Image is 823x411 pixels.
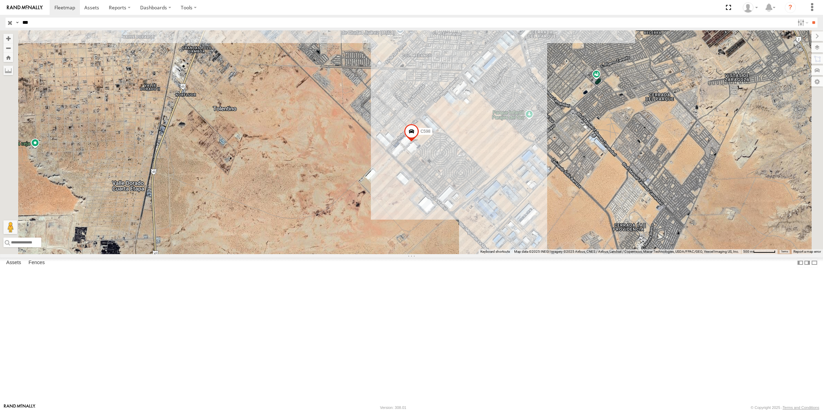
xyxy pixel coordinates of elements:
[781,250,788,253] a: Terms (opens in new tab)
[793,250,821,253] a: Report a map error
[380,405,406,410] div: Version: 308.01
[3,258,24,268] label: Assets
[3,53,13,62] button: Zoom Home
[811,77,823,87] label: Map Settings
[420,129,430,134] span: C598
[743,250,753,253] span: 500 m
[3,66,13,75] label: Measure
[797,258,804,268] label: Dock Summary Table to the Left
[795,18,810,28] label: Search Filter Options
[480,249,510,254] button: Keyboard shortcuts
[514,250,739,253] span: Map data ©2025 INEGI Imagery ©2025 Airbus, CNES / Airbus, Landsat / Copernicus, Maxar Technologie...
[783,405,819,410] a: Terms and Conditions
[3,34,13,43] button: Zoom in
[3,43,13,53] button: Zoom out
[7,5,43,10] img: rand-logo.svg
[14,18,20,28] label: Search Query
[4,404,35,411] a: Visit our Website
[3,220,17,234] button: Drag Pegman onto the map to open Street View
[804,258,811,268] label: Dock Summary Table to the Right
[751,405,819,410] div: © Copyright 2025 -
[740,2,760,13] div: Roberto Garcia
[741,249,778,254] button: Map Scale: 500 m per 61 pixels
[811,258,818,268] label: Hide Summary Table
[785,2,796,13] i: ?
[25,258,48,268] label: Fences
